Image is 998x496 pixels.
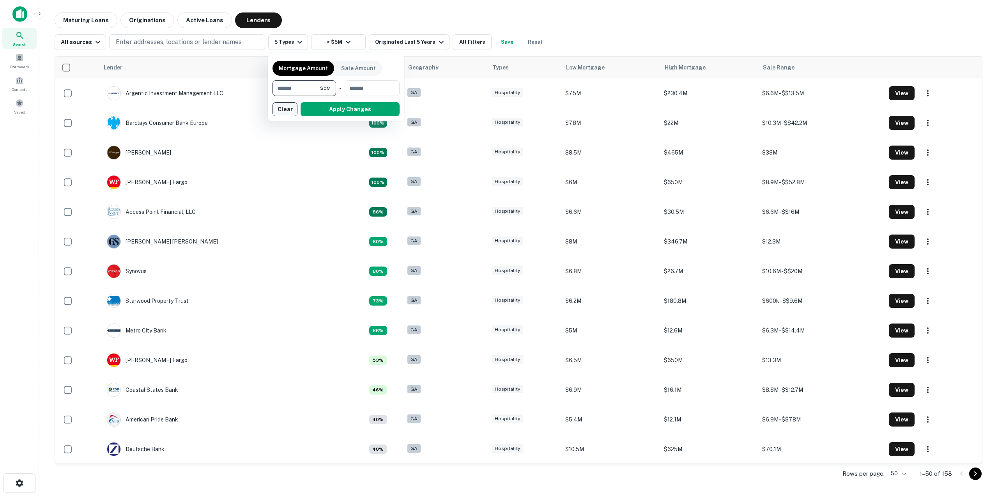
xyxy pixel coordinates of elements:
button: Apply Changes [301,102,400,116]
button: Clear [273,102,297,116]
p: Sale Amount [341,64,376,73]
span: $5M [320,85,331,92]
iframe: Chat Widget [959,434,998,471]
div: - [339,80,342,96]
p: Mortgage Amount [279,64,328,73]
